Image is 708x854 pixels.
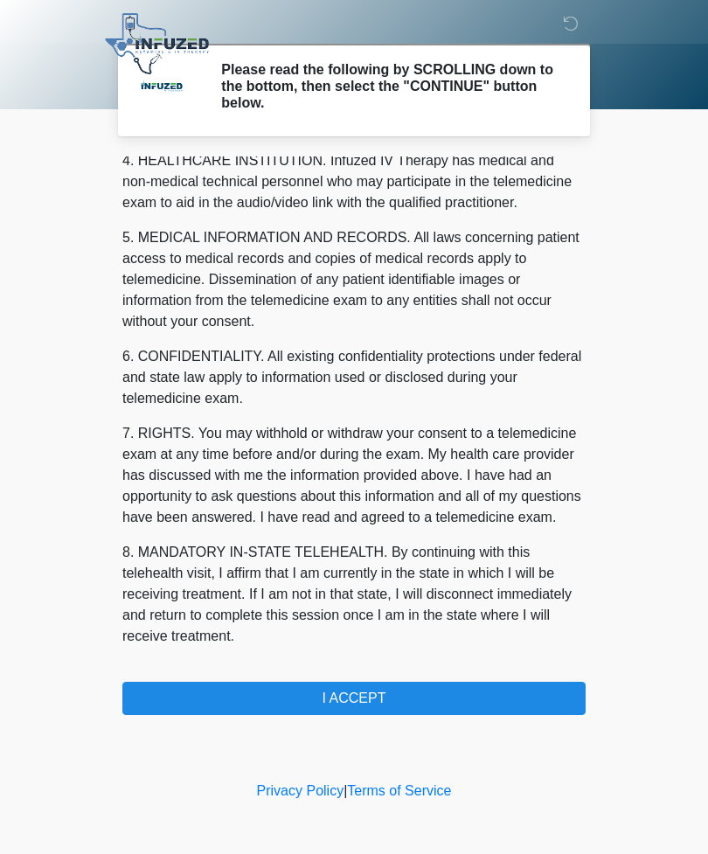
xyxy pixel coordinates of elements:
p: 4. HEALTHCARE INSTITUTION. Infuzed IV Therapy has medical and non-medical technical personnel who... [122,150,586,213]
p: 7. RIGHTS. You may withhold or withdraw your consent to a telemedicine exam at any time before an... [122,423,586,528]
p: 5. MEDICAL INFORMATION AND RECORDS. All laws concerning patient access to medical records and cop... [122,227,586,332]
a: | [344,783,347,798]
button: I ACCEPT [122,682,586,715]
p: 8. MANDATORY IN-STATE TELEHEALTH. By continuing with this telehealth visit, I affirm that I am cu... [122,542,586,647]
p: 6. CONFIDENTIALITY. All existing confidentiality protections under federal and state law apply to... [122,346,586,409]
a: Terms of Service [347,783,451,798]
img: Agent Avatar [135,61,188,114]
img: Infuzed IV Therapy Logo [105,13,209,74]
a: Privacy Policy [257,783,344,798]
